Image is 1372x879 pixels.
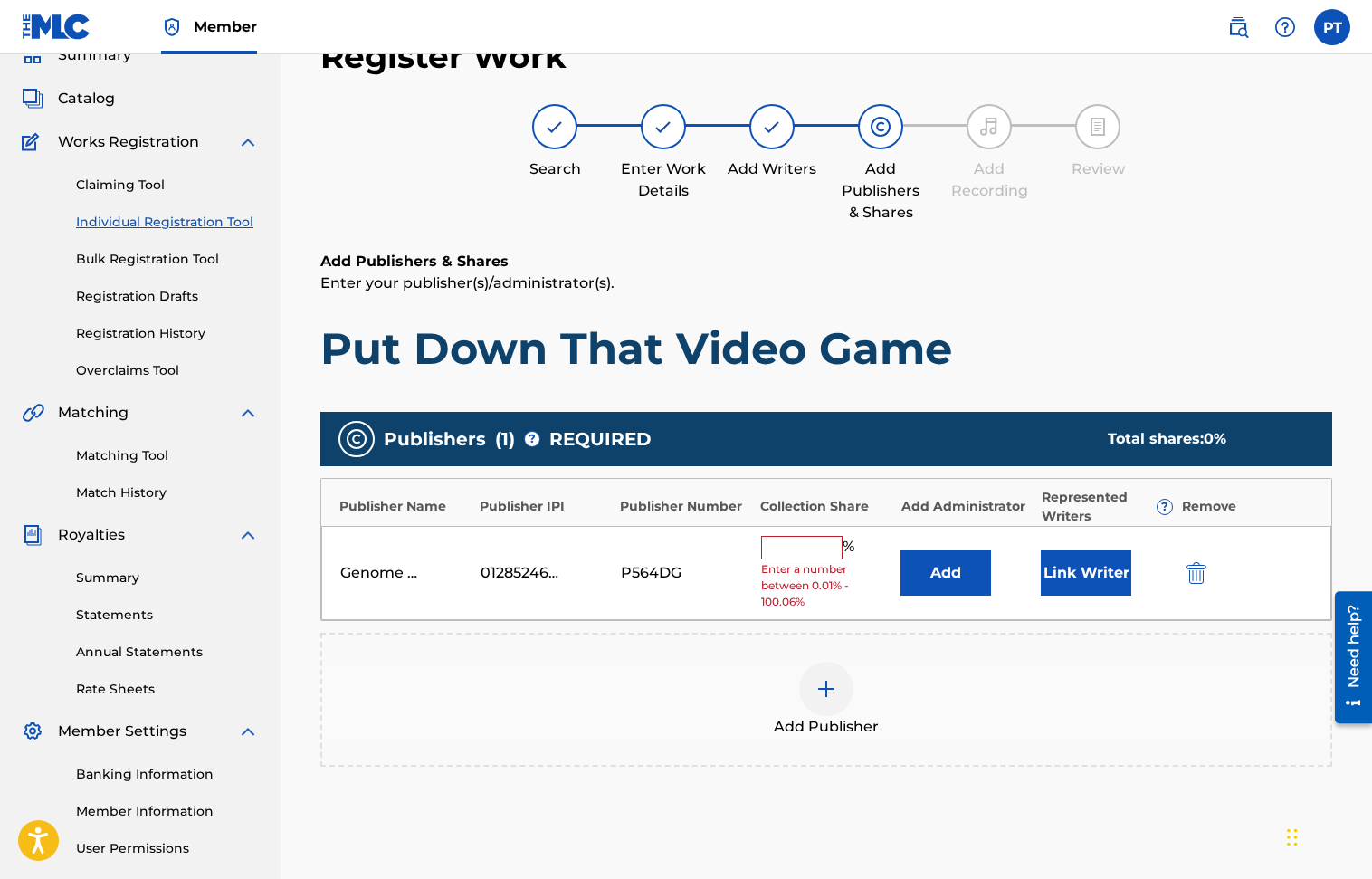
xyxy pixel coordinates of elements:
img: Royalties [22,524,43,546]
span: Publishers [384,425,486,453]
a: Annual Statements [76,643,259,662]
div: Enter Work Details [618,158,709,202]
img: Works Registration [22,131,45,153]
img: help [1274,16,1296,38]
a: Statements [76,606,259,625]
a: Claiming Tool [76,176,259,195]
div: User Menu [1314,9,1350,45]
div: Add Writers [727,158,817,180]
p: Enter your publisher(s)/administrator(s). [320,272,1332,294]
iframe: Chat Widget [1281,792,1372,879]
img: expand [237,402,259,424]
div: Add Administrator [901,497,1033,516]
span: Matching [58,402,129,424]
img: step indicator icon for Add Publishers & Shares [870,116,891,138]
span: Catalog [58,88,115,110]
div: Review [1053,158,1143,180]
img: search [1227,16,1249,38]
a: Registration History [76,324,259,343]
span: Member Settings [58,721,186,742]
span: 0 % [1204,430,1226,447]
span: ? [1158,500,1172,514]
div: Publisher Number [620,497,751,516]
span: % [843,536,859,559]
div: Total shares: [1108,428,1296,450]
img: step indicator icon for Add Recording [978,116,1000,138]
span: Summary [58,44,131,66]
div: Add Recording [944,158,1034,202]
img: step indicator icon for Enter Work Details [653,116,674,138]
img: step indicator icon for Search [544,116,566,138]
a: Matching Tool [76,446,259,465]
div: Represented Writers [1042,488,1173,526]
a: User Permissions [76,839,259,858]
span: Works Registration [58,131,199,153]
span: Royalties [58,524,125,546]
button: Add [900,550,991,596]
span: ( 1 ) [495,425,515,453]
h2: Register Work [320,36,567,77]
img: Top Rightsholder [161,16,183,38]
img: add [815,678,837,700]
img: Catalog [22,88,43,110]
a: Public Search [1220,9,1256,45]
a: CatalogCatalog [22,88,115,110]
img: publishers [346,428,367,450]
img: expand [237,524,259,546]
img: expand [237,131,259,153]
a: Individual Registration Tool [76,213,259,232]
a: Member Information [76,802,259,821]
div: Search [510,158,600,180]
img: 12a2ab48e56ec057fbd8.svg [1186,562,1206,584]
a: Bulk Registration Tool [76,250,259,269]
img: Summary [22,44,43,66]
a: Summary [76,568,259,588]
div: Add Publishers & Shares [835,158,926,224]
div: Collection Share [760,497,891,516]
a: Match History [76,483,259,502]
button: Link Writer [1041,550,1131,596]
iframe: Resource Center [1321,582,1372,732]
span: Enter a number between 0.01% - 100.06% [761,561,892,610]
span: REQUIRED [549,425,652,453]
span: Add Publisher [774,716,879,738]
div: Help [1267,9,1303,45]
img: Member Settings [22,721,43,742]
span: ? [525,432,539,446]
img: step indicator icon for Review [1087,116,1109,138]
h6: Add Publishers & Shares [320,251,1332,272]
a: Overclaims Tool [76,361,259,380]
a: Registration Drafts [76,287,259,306]
span: Member [194,16,257,37]
img: expand [237,721,259,742]
a: SummarySummary [22,44,131,66]
h1: Put Down That Video Game [320,321,1332,376]
a: Rate Sheets [76,680,259,699]
div: Drag [1287,810,1298,865]
div: Publisher Name [339,497,471,516]
a: Banking Information [76,765,259,784]
img: MLC Logo [22,14,91,40]
img: step indicator icon for Add Writers [761,116,783,138]
img: Matching [22,402,44,424]
div: Remove [1182,497,1313,516]
div: Publisher IPI [480,497,611,516]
